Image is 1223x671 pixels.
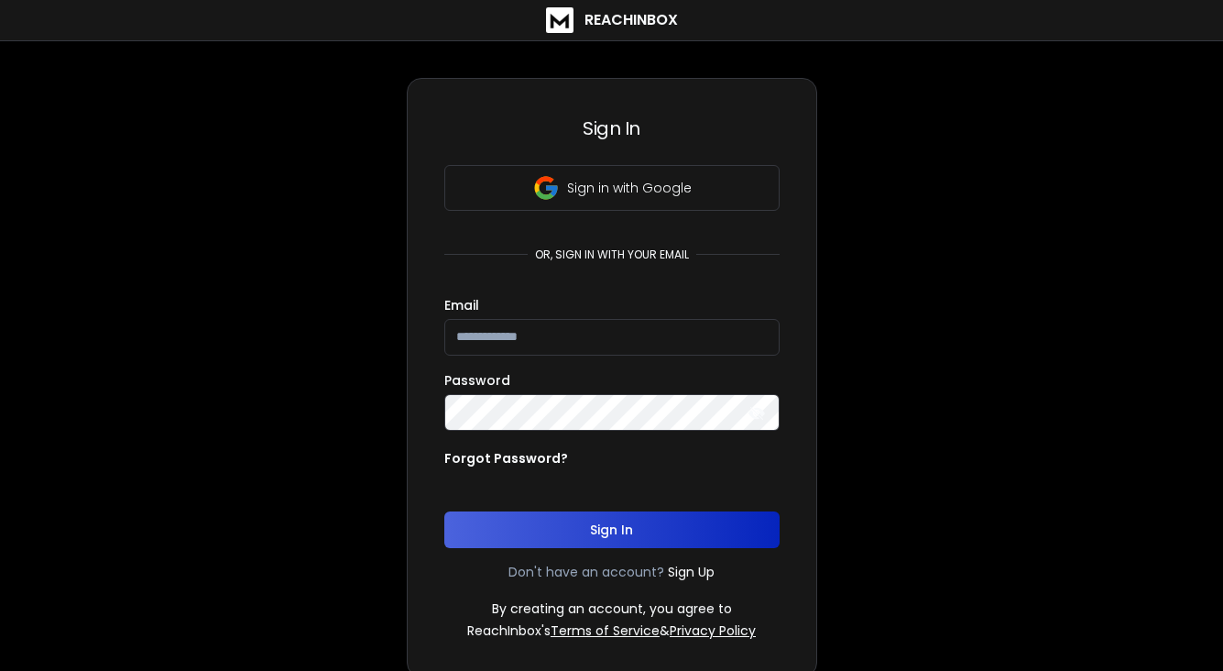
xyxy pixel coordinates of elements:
h1: ReachInbox [584,9,678,31]
a: ReachInbox [546,7,678,33]
p: or, sign in with your email [528,247,696,262]
p: Don't have an account? [508,563,664,581]
img: logo [546,7,573,33]
a: Terms of Service [551,621,660,640]
p: Sign in with Google [567,179,692,197]
p: Forgot Password? [444,449,568,467]
a: Sign Up [668,563,715,581]
label: Password [444,374,510,387]
button: Sign In [444,511,780,548]
h3: Sign In [444,115,780,141]
label: Email [444,299,479,312]
p: ReachInbox's & [467,621,756,640]
button: Sign in with Google [444,165,780,211]
p: By creating an account, you agree to [492,599,732,618]
a: Privacy Policy [670,621,756,640]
